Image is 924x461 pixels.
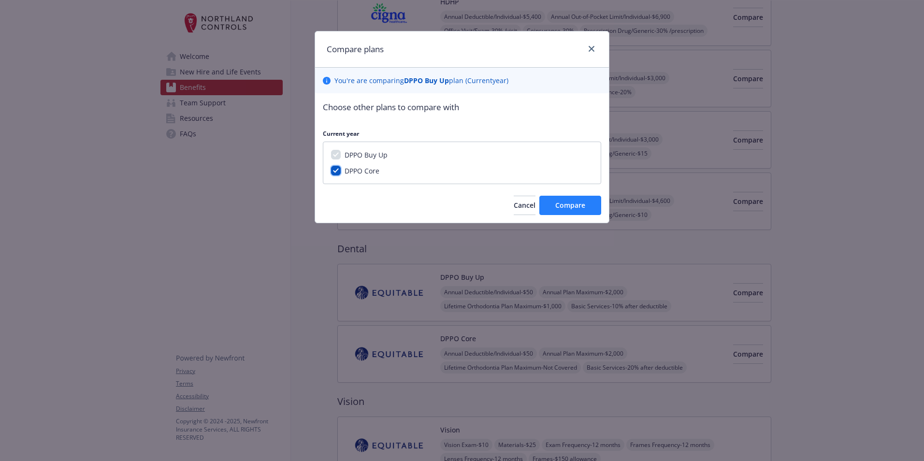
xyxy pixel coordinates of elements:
span: DPPO Buy Up [345,150,388,159]
button: Cancel [514,196,535,215]
span: DPPO Core [345,166,379,175]
h1: Compare plans [327,43,384,56]
p: Choose other plans to compare with [323,101,601,114]
p: Current year [323,130,601,138]
a: close [586,43,597,55]
button: Compare [539,196,601,215]
span: Cancel [514,201,535,210]
span: Compare [555,201,585,210]
p: You ' re are comparing plan ( Current year) [334,75,508,86]
b: DPPO Buy Up [404,76,449,85]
